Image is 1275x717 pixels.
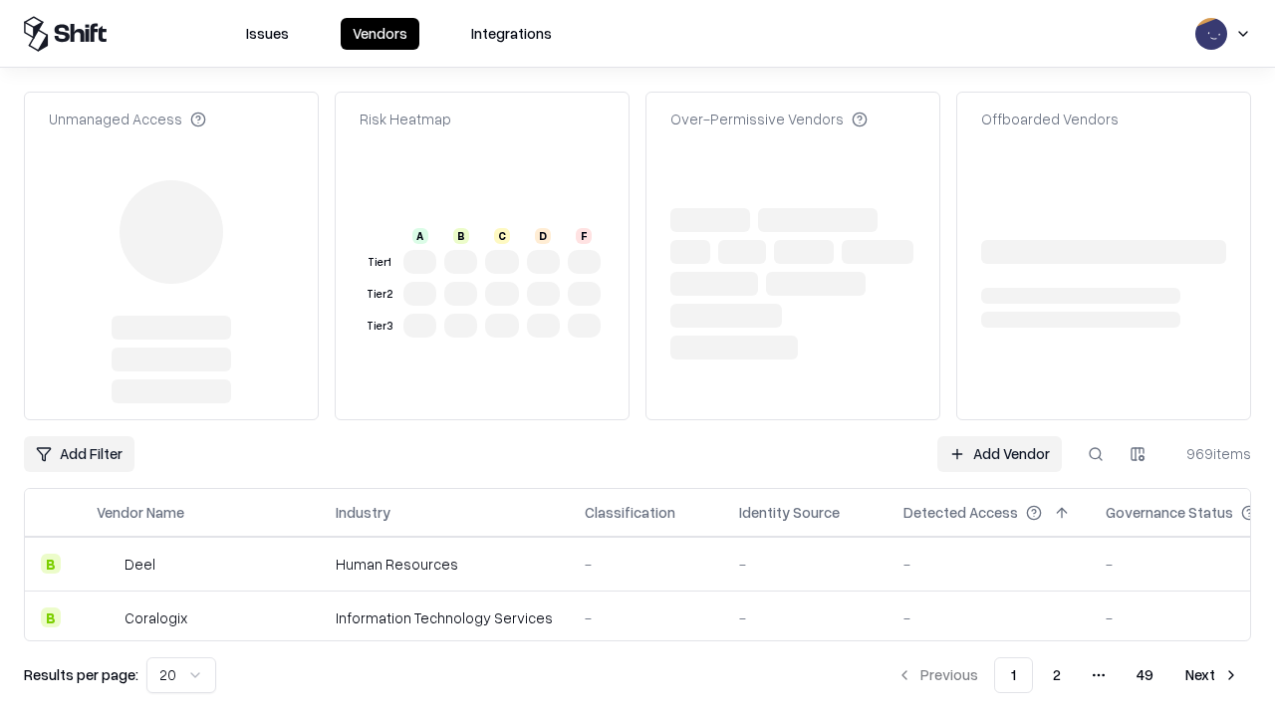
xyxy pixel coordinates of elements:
div: Deel [125,554,155,575]
div: Identity Source [739,502,840,523]
button: 1 [994,657,1033,693]
div: F [576,228,592,244]
div: B [453,228,469,244]
img: Coralogix [97,607,117,627]
div: 969 items [1171,443,1251,464]
div: Classification [585,502,675,523]
div: - [739,607,872,628]
div: Vendor Name [97,502,184,523]
div: Detected Access [903,502,1018,523]
button: Next [1173,657,1251,693]
img: Deel [97,554,117,574]
div: Human Resources [336,554,553,575]
div: Industry [336,502,390,523]
div: Information Technology Services [336,607,553,628]
a: Add Vendor [937,436,1062,472]
div: - [739,554,872,575]
button: 2 [1037,657,1077,693]
div: Tier 2 [364,286,395,303]
div: - [903,554,1074,575]
div: B [41,607,61,627]
div: A [412,228,428,244]
div: Risk Heatmap [360,109,451,129]
div: Offboarded Vendors [981,109,1119,129]
div: Tier 1 [364,254,395,271]
div: Coralogix [125,607,187,628]
nav: pagination [885,657,1251,693]
div: Governance Status [1106,502,1233,523]
div: - [585,607,707,628]
button: Issues [234,18,301,50]
div: B [41,554,61,574]
button: Vendors [341,18,419,50]
div: - [903,607,1074,628]
button: Add Filter [24,436,134,472]
p: Results per page: [24,664,138,685]
button: Integrations [459,18,564,50]
div: Unmanaged Access [49,109,206,129]
div: D [535,228,551,244]
div: C [494,228,510,244]
div: Over-Permissive Vendors [670,109,868,129]
div: - [585,554,707,575]
button: 49 [1121,657,1169,693]
div: Tier 3 [364,318,395,335]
